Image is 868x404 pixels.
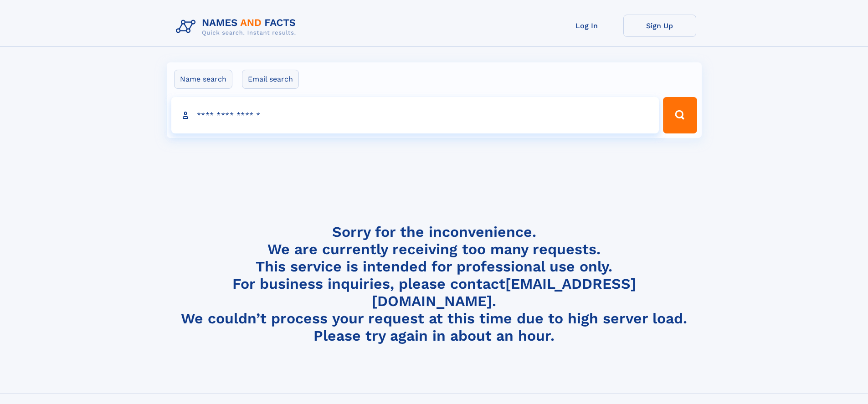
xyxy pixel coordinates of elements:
[663,97,697,133] button: Search Button
[242,70,299,89] label: Email search
[172,223,696,345] h4: Sorry for the inconvenience. We are currently receiving too many requests. This service is intend...
[372,275,636,310] a: [EMAIL_ADDRESS][DOMAIN_NAME]
[550,15,623,37] a: Log In
[623,15,696,37] a: Sign Up
[172,15,303,39] img: Logo Names and Facts
[174,70,232,89] label: Name search
[171,97,659,133] input: search input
